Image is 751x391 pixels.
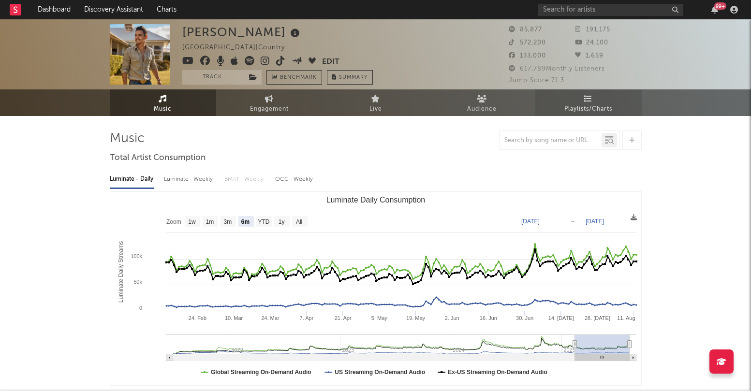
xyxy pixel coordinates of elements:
button: 99+ [711,6,718,14]
text: [DATE] [521,218,540,225]
text: 0 [139,305,142,311]
text: 1m [206,218,214,225]
text: 100k [131,253,142,259]
text: Ex-US Streaming On-Demand Audio [448,369,547,376]
text: 1y [278,218,284,225]
span: 24,100 [575,40,608,46]
text: 10. Mar [224,315,243,321]
text: 3m [223,218,232,225]
a: Engagement [216,89,323,116]
text: 24. Mar [261,315,280,321]
div: [GEOGRAPHIC_DATA] | Country [182,42,296,54]
text: 28. [DATE] [584,315,610,321]
text: 24. Feb [188,315,206,321]
span: Music [154,103,172,115]
text: US Streaming On-Demand Audio [335,369,425,376]
span: Audience [467,103,497,115]
text: Luminate Daily Consumption [326,196,425,204]
span: 572,200 [509,40,546,46]
text: 14. [DATE] [548,315,574,321]
div: OCC - Weekly [275,171,314,188]
a: Audience [429,89,535,116]
span: Engagement [250,103,289,115]
text: 6m [241,218,249,225]
text: Luminate Daily Streams [118,241,124,303]
text: All [295,218,302,225]
span: 1,659 [575,53,604,59]
div: Luminate - Daily [110,171,154,188]
a: Music [110,89,216,116]
text: 7. Apr [299,315,313,321]
text: 1w [188,218,196,225]
span: 133,000 [509,53,546,59]
text: 11. Aug [617,315,635,321]
a: Live [323,89,429,116]
span: Jump Score: 71.3 [509,77,564,84]
text: YTD [258,218,269,225]
text: Zoom [166,218,181,225]
button: Edit [322,56,339,68]
text: 21. Apr [334,315,351,321]
text: 5. May [371,315,387,321]
span: 617,789 Monthly Listeners [509,66,605,72]
span: 191,175 [575,27,610,33]
text: 50k [133,279,142,285]
text: → [570,218,575,225]
span: Benchmark [280,72,317,84]
button: Track [182,70,243,85]
text: 19. May [406,315,425,321]
div: [PERSON_NAME] [182,24,302,40]
button: Summary [327,70,373,85]
text: Global Streaming On-Demand Audio [211,369,311,376]
span: Total Artist Consumption [110,152,206,164]
text: 16. Jun [479,315,497,321]
text: 2. Jun [444,315,459,321]
input: Search for artists [538,4,683,16]
div: Luminate - Weekly [164,171,215,188]
input: Search by song name or URL [500,137,602,145]
span: Summary [339,75,368,80]
text: 30. Jun [516,315,533,321]
span: Live [369,103,382,115]
div: 99 + [714,2,726,10]
span: 85,877 [509,27,542,33]
a: Playlists/Charts [535,89,642,116]
a: Benchmark [266,70,322,85]
span: Playlists/Charts [564,103,612,115]
svg: Luminate Daily Consumption [110,192,641,385]
text: [DATE] [586,218,604,225]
